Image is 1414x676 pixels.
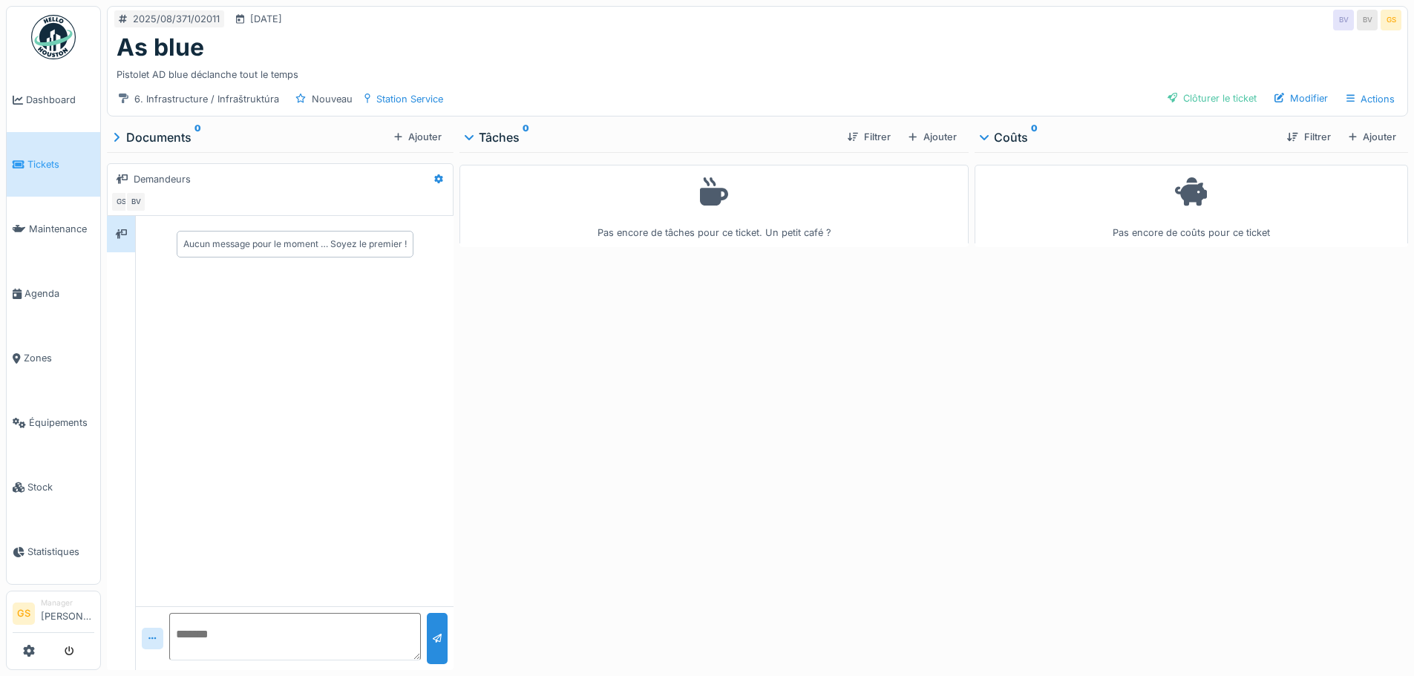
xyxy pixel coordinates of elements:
[903,127,962,147] div: Ajouter
[24,351,94,365] span: Zones
[1357,10,1378,30] div: BV
[7,519,100,584] a: Statistiques
[1269,88,1334,108] div: Modifier
[250,12,282,26] div: [DATE]
[312,92,353,106] div: Nouveau
[7,390,100,455] a: Équipements
[7,261,100,326] a: Agenda
[1031,128,1038,146] sup: 0
[7,197,100,261] a: Maintenance
[981,128,1276,146] div: Coûts
[1343,127,1402,147] div: Ajouter
[27,157,94,171] span: Tickets
[523,128,529,146] sup: 0
[26,93,94,107] span: Dashboard
[125,191,146,212] div: BV
[984,171,1398,240] div: Pas encore de coûts pour ce ticket
[1281,127,1336,147] div: Filtrer
[134,92,279,106] div: 6. Infrastructure / Infraštruktúra
[7,132,100,197] a: Tickets
[134,172,191,186] div: Demandeurs
[13,603,35,625] li: GS
[183,237,407,251] div: Aucun message pour le moment … Soyez le premier !
[7,326,100,390] a: Zones
[41,597,94,608] div: Manager
[465,128,836,146] div: Tâches
[41,597,94,629] li: [PERSON_NAME]
[1340,88,1401,110] div: Actions
[133,12,220,26] div: 2025/08/371/02011
[111,191,131,212] div: GS
[29,416,94,430] span: Équipements
[27,545,94,559] span: Statistiques
[113,128,388,146] div: Documents
[24,286,94,301] span: Agenda
[27,480,94,494] span: Stock
[376,92,443,106] div: Station Service
[1381,10,1401,30] div: GS
[31,15,76,59] img: Badge_color-CXgf-gQk.svg
[7,455,100,519] a: Stock
[29,222,94,236] span: Maintenance
[469,171,958,240] div: Pas encore de tâches pour ce ticket. Un petit café ?
[117,62,1398,82] div: Pistolet AD blue déclanche tout le temps
[7,68,100,132] a: Dashboard
[1162,88,1263,108] div: Clôturer le ticket
[1333,10,1354,30] div: BV
[117,33,204,62] h1: As blue
[13,597,94,633] a: GS Manager[PERSON_NAME]
[388,127,448,147] div: Ajouter
[842,127,897,147] div: Filtrer
[194,128,201,146] sup: 0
